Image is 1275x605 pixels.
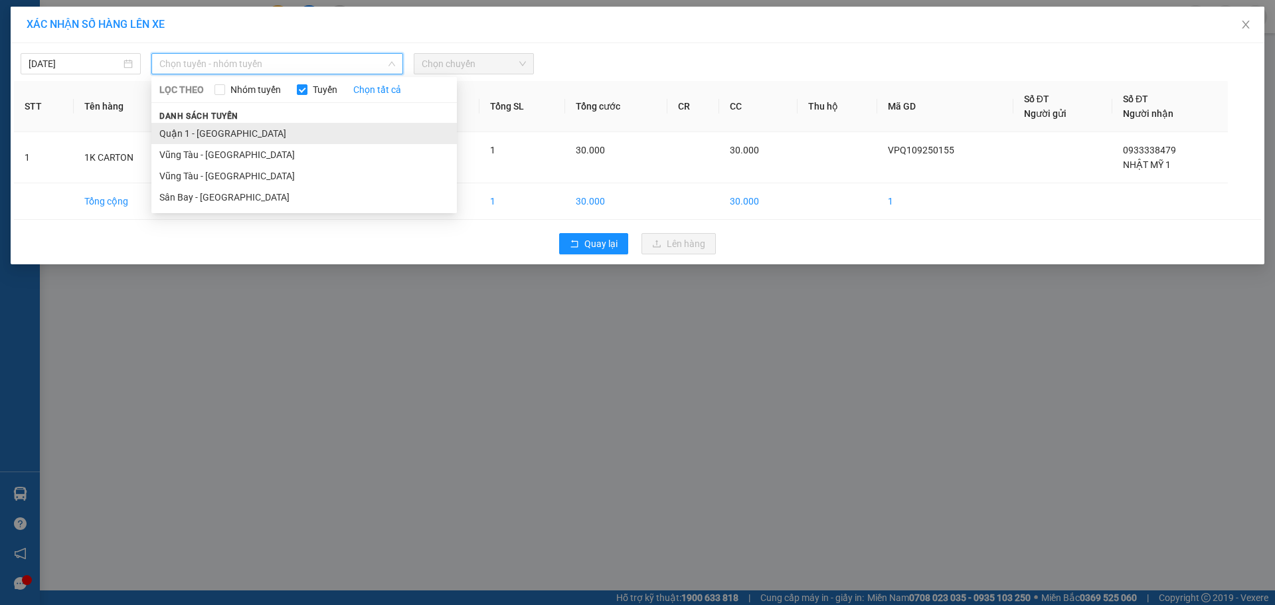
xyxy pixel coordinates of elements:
[307,82,343,97] span: Tuyến
[730,145,759,155] span: 30.000
[175,78,224,101] span: VPVT
[1024,108,1066,119] span: Người gửi
[14,132,74,183] td: 1
[877,183,1013,220] td: 1
[1227,7,1264,44] button: Close
[155,11,262,43] div: VP 108 [PERSON_NAME]
[1123,108,1173,119] span: Người nhận
[877,81,1013,132] th: Mã GD
[151,187,457,208] li: Sân Bay - [GEOGRAPHIC_DATA]
[641,233,716,254] button: uploadLên hàng
[151,123,457,144] li: Quận 1 - [GEOGRAPHIC_DATA]
[151,144,457,165] li: Vũng Tàu - [GEOGRAPHIC_DATA]
[576,145,605,155] span: 30.000
[719,81,798,132] th: CC
[155,13,187,27] span: Nhận:
[11,13,32,27] span: Gửi:
[719,183,798,220] td: 30.000
[490,145,495,155] span: 1
[565,183,667,220] td: 30.000
[479,183,565,220] td: 1
[584,236,618,251] span: Quay lại
[888,145,954,155] span: VPQ109250155
[1123,94,1148,104] span: Số ĐT
[798,81,877,132] th: Thu hộ
[559,233,628,254] button: rollbackQuay lại
[74,132,183,183] td: 1K CARTON
[11,11,146,91] div: VP 18 [PERSON_NAME][GEOGRAPHIC_DATA] - [GEOGRAPHIC_DATA]
[155,43,262,59] div: NHẬT MỸ 1
[565,81,667,132] th: Tổng cước
[159,82,204,97] span: LỌC THEO
[1024,94,1049,104] span: Số ĐT
[422,54,526,74] span: Chọn chuyến
[14,81,74,132] th: STT
[74,81,183,132] th: Tên hàng
[74,183,183,220] td: Tổng cộng
[1123,159,1171,170] span: NHẬT MỸ 1
[1123,145,1176,155] span: 0933338479
[353,82,401,97] a: Chọn tất cả
[225,82,286,97] span: Nhóm tuyến
[388,60,396,68] span: down
[570,239,579,250] span: rollback
[1240,19,1251,30] span: close
[667,81,719,132] th: CR
[159,54,395,74] span: Chọn tuyến - nhóm tuyến
[151,110,246,122] span: Danh sách tuyến
[29,56,121,71] input: 15/09/2025
[155,85,175,99] span: DĐ:
[27,18,165,31] span: XÁC NHẬN SỐ HÀNG LÊN XE
[151,165,457,187] li: Vũng Tàu - [GEOGRAPHIC_DATA]
[479,81,565,132] th: Tổng SL
[155,59,262,78] div: 0933338479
